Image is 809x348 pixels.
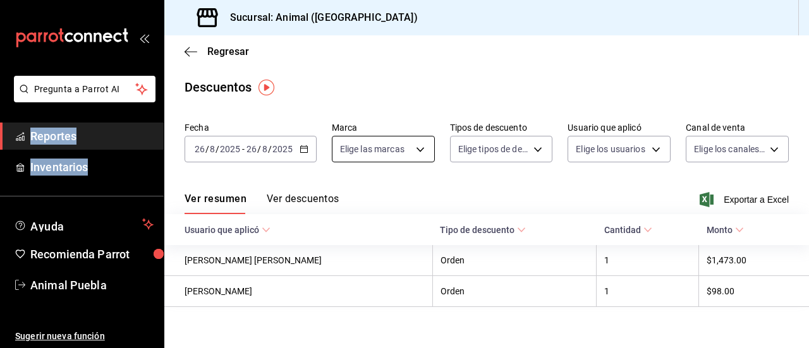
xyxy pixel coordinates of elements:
[702,192,789,207] button: Exportar a Excel
[272,144,293,154] input: ----
[432,245,596,276] th: Orden
[185,123,317,132] label: Fecha
[699,245,809,276] th: $1,473.00
[34,83,136,96] span: Pregunta a Parrot AI
[686,123,789,132] label: Canal de venta
[207,45,249,57] span: Regresar
[219,144,241,154] input: ----
[246,144,257,154] input: --
[259,80,274,95] img: Tooltip marker
[185,78,252,97] div: Descuentos
[257,144,261,154] span: /
[164,245,432,276] th: [PERSON_NAME] [PERSON_NAME]
[216,144,219,154] span: /
[432,276,596,307] th: Orden
[9,92,155,105] a: Pregunta a Parrot AI
[185,193,339,214] div: navigation tabs
[15,330,154,343] span: Sugerir nueva función
[185,45,249,57] button: Regresar
[14,76,155,102] button: Pregunta a Parrot AI
[458,143,530,155] span: Elige tipos de descuento
[268,144,272,154] span: /
[699,276,809,307] th: $98.00
[194,144,205,154] input: --
[597,245,699,276] th: 1
[164,276,432,307] th: [PERSON_NAME]
[576,143,645,155] span: Elige los usuarios
[220,10,418,25] h3: Sucursal: Animal ([GEOGRAPHIC_DATA])
[694,143,765,155] span: Elige los canales de venta
[267,193,339,214] button: Ver descuentos
[262,144,268,154] input: --
[568,123,671,132] label: Usuario que aplicó
[185,225,271,235] span: Usuario que aplicó
[209,144,216,154] input: --
[139,33,149,43] button: open_drawer_menu
[242,144,245,154] span: -
[30,217,137,232] span: Ayuda
[332,123,435,132] label: Marca
[185,193,246,214] button: Ver resumen
[707,225,744,235] span: Monto
[440,225,526,235] span: Tipo de descuento
[340,143,404,155] span: Elige las marcas
[205,144,209,154] span: /
[597,276,699,307] th: 1
[30,159,154,176] span: Inventarios
[604,225,652,235] span: Cantidad
[450,123,553,132] label: Tipos de descuento
[30,277,154,294] span: Animal Puebla
[30,246,154,263] span: Recomienda Parrot
[30,128,154,145] span: Reportes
